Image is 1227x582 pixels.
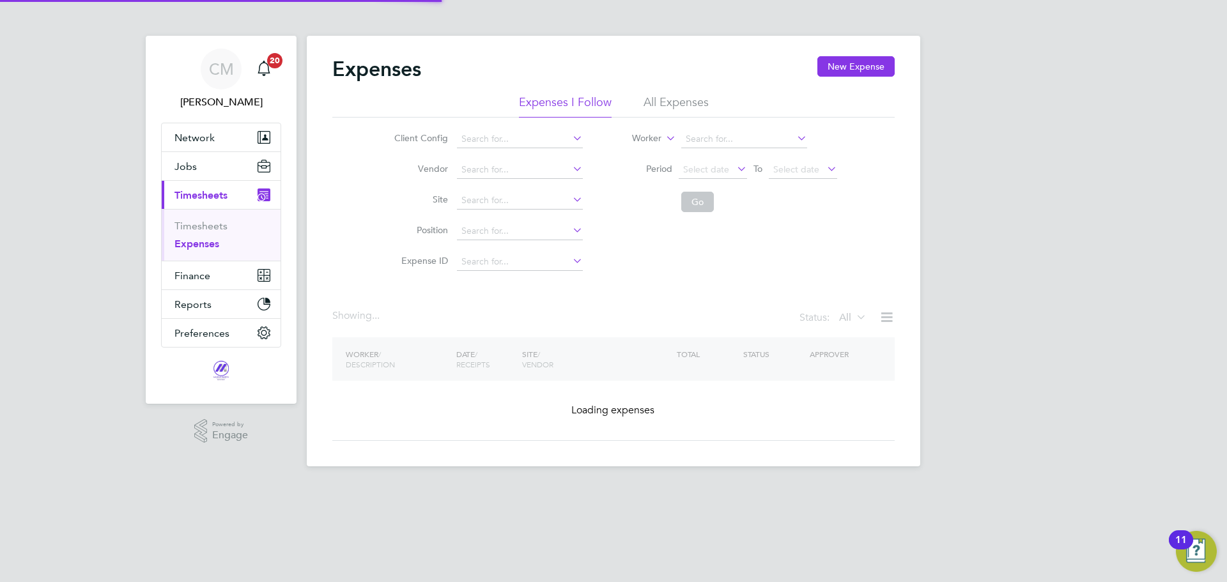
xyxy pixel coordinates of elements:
span: 20 [267,53,282,68]
a: Timesheets [174,220,228,232]
button: Jobs [162,152,281,180]
span: To [750,160,766,177]
span: Casey Manton [161,95,281,110]
span: Powered by [212,419,248,430]
button: Open Resource Center, 11 new notifications [1176,531,1217,572]
button: New Expense [817,56,895,77]
label: All [839,311,867,324]
span: Finance [174,270,210,282]
a: CM[PERSON_NAME] [161,49,281,110]
button: Reports [162,290,281,318]
li: Expenses I Follow [519,95,612,118]
h2: Expenses [332,56,421,82]
span: Preferences [174,327,229,339]
label: Vendor [390,163,448,174]
span: Select date [773,164,819,175]
span: Jobs [174,160,197,172]
a: Go to home page [161,360,281,381]
nav: Main navigation [146,36,297,404]
input: Search for... [681,130,807,148]
span: Engage [212,430,248,441]
a: 20 [251,49,277,89]
button: Timesheets [162,181,281,209]
label: Site [390,194,448,205]
label: Expense ID [390,255,448,266]
a: Expenses [174,238,219,250]
input: Search for... [457,130,583,148]
span: ... [372,309,380,322]
button: Go [681,192,714,212]
button: Preferences [162,319,281,347]
input: Search for... [457,253,583,271]
button: Finance [162,261,281,289]
div: 11 [1175,540,1187,556]
span: Reports [174,298,212,310]
div: Showing [332,309,382,323]
input: Search for... [457,222,583,240]
button: Network [162,123,281,151]
label: Position [390,224,448,236]
span: Timesheets [174,189,228,201]
label: Period [615,163,672,174]
input: Search for... [457,161,583,179]
label: Worker [604,132,661,145]
span: Network [174,132,215,144]
li: All Expenses [644,95,709,118]
span: CM [209,61,234,77]
a: Powered byEngage [194,419,249,443]
input: Search for... [457,192,583,210]
label: Client Config [390,132,448,144]
img: magnussearch-logo-retina.png [212,360,230,381]
div: Status: [799,309,869,327]
div: Timesheets [162,209,281,261]
span: Select date [683,164,729,175]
